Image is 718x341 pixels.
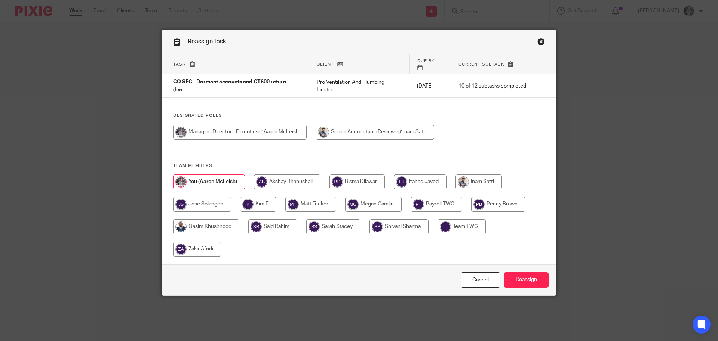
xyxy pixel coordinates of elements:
h4: Team members [173,163,545,169]
p: Pro Ventilation And Plumbing Limited [317,79,402,94]
span: Due by [417,59,435,63]
p: [DATE] [417,82,444,90]
h4: Designated Roles [173,113,545,119]
span: Reassign task [188,39,226,45]
span: Client [317,62,334,66]
a: Close this dialog window [537,38,545,48]
span: CO SEC - Dormant accounts and CT600 return (lim... [173,80,286,93]
td: 10 of 12 subtasks completed [451,74,534,98]
span: Task [173,62,186,66]
input: Reassign [504,272,549,288]
a: Close this dialog window [461,272,500,288]
span: Current subtask [458,62,504,66]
